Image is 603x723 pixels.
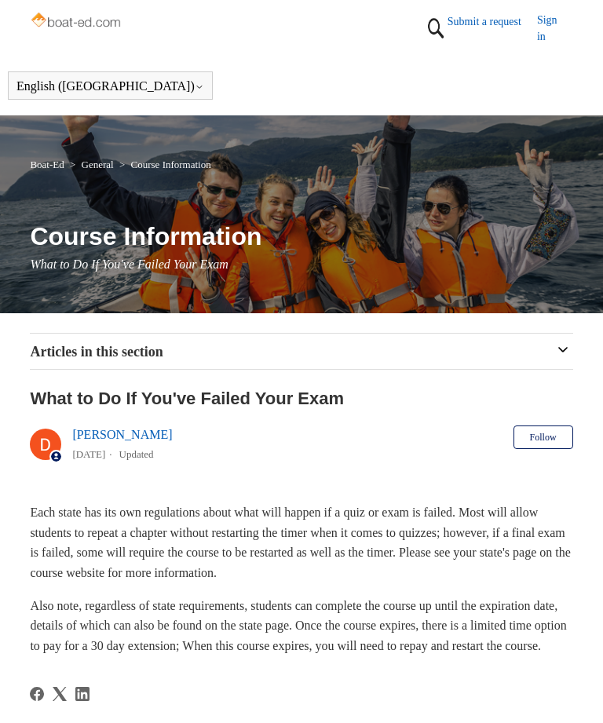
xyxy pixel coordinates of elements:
a: Submit a request [448,13,537,30]
img: Boat-Ed Help Center home page [30,9,124,33]
button: Follow Article [513,425,573,449]
a: LinkedIn [75,687,90,701]
span: Also note, regardless of state requirements, students can complete the course up until the expira... [30,599,566,652]
span: Each state has its own regulations about what will happen if a quiz or exam is failed. Most will ... [30,506,570,579]
li: General [67,159,116,170]
a: [PERSON_NAME] [72,428,172,441]
svg: Share this page on Facebook [30,687,44,701]
div: Live chat [550,670,591,711]
li: Course Information [116,159,211,170]
h1: Course Information [30,217,572,255]
img: 01HZPCYTXV3JW8MJV9VD7EMK0H [424,12,448,45]
h2: What to Do If You've Failed Your Exam [30,385,572,411]
svg: Share this page on LinkedIn [75,687,90,701]
a: General [82,159,114,170]
a: X Corp [53,687,67,701]
a: Course Information [131,159,211,170]
li: Updated [119,448,154,460]
time: 03/04/2024, 11:08 [72,448,105,460]
span: Articles in this section [30,344,163,360]
a: Boat-Ed [30,159,64,170]
li: Boat-Ed [30,159,67,170]
a: Sign in [537,12,573,45]
span: What to Do If You've Failed Your Exam [30,257,228,271]
a: Facebook [30,687,44,701]
button: English ([GEOGRAPHIC_DATA]) [16,79,204,93]
svg: Share this page on X Corp [53,687,67,701]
